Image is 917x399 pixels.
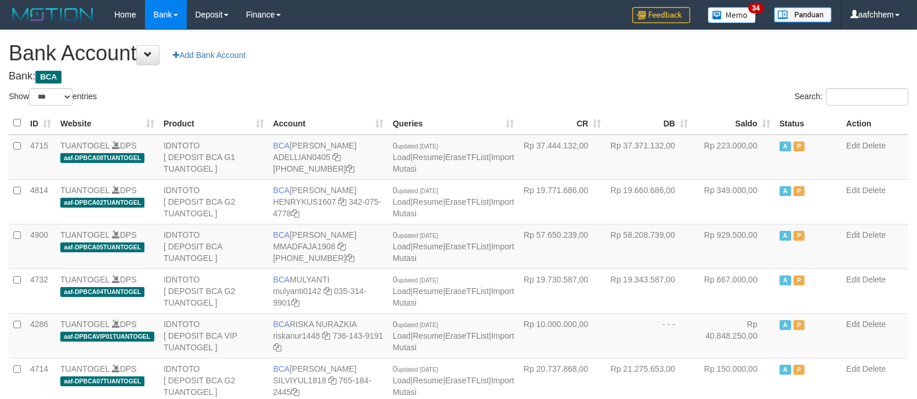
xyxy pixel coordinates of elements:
span: 34 [748,3,764,13]
span: updated [DATE] [397,143,438,150]
img: panduan.png [774,7,832,23]
td: IDNTOTO [ DEPOSIT BCA VIP TUANTOGEL ] [159,313,269,358]
a: TUANTOGEL [60,141,110,150]
span: BCA [35,71,61,84]
a: Edit [846,141,860,150]
a: Import Mutasi [393,153,514,173]
span: updated [DATE] [397,233,438,239]
td: Rp 57.650.239,00 [519,224,606,269]
a: Load [393,153,411,162]
select: Showentries [29,88,73,106]
td: [PERSON_NAME] [PHONE_NUMBER] [269,135,388,180]
span: | | | [393,320,514,352]
a: Copy HENRYKUS1607 to clipboard [338,197,346,206]
th: Account: activate to sort column ascending [269,112,388,135]
a: Edit [846,364,860,373]
span: BCA [273,230,290,240]
span: | | | [393,364,514,397]
img: MOTION_logo.png [9,6,97,23]
td: DPS [56,179,159,224]
th: ID: activate to sort column ascending [26,112,56,135]
span: BCA [273,275,290,284]
a: Delete [862,230,886,240]
span: Active [780,365,791,375]
td: DPS [56,224,159,269]
th: Action [842,112,908,135]
span: BCA [273,364,290,373]
span: Active [780,320,791,330]
a: TUANTOGEL [60,364,110,373]
a: Import Mutasi [393,242,514,263]
span: BCA [273,141,290,150]
h1: Bank Account [9,42,908,65]
label: Search: [795,88,908,106]
span: updated [DATE] [397,188,438,194]
td: Rp 19.771.686,00 [519,179,606,224]
a: Copy 5655032115 to clipboard [346,164,354,173]
th: CR: activate to sort column ascending [519,112,606,135]
td: Rp 37.371.132,00 [606,135,693,180]
th: Product: activate to sort column ascending [159,112,269,135]
a: Edit [846,275,860,284]
a: Load [393,331,411,340]
td: Rp 929.500,00 [693,224,775,269]
a: Resume [413,286,443,296]
a: Resume [413,153,443,162]
img: Button%20Memo.svg [708,7,756,23]
a: Load [393,286,411,296]
span: updated [DATE] [397,277,438,284]
td: DPS [56,135,159,180]
span: Paused [793,142,805,151]
a: Copy 4062282031 to clipboard [346,253,354,263]
a: Load [393,376,411,385]
th: Status [775,112,842,135]
td: Rp 40.848.250,00 [693,313,775,358]
a: EraseTFList [445,376,489,385]
span: aaf-DPBCA05TUANTOGEL [60,242,144,252]
a: Copy 7651842445 to clipboard [291,387,299,397]
span: | | | [393,230,514,263]
a: Delete [862,320,886,329]
span: 0 [393,275,438,284]
a: Copy mulyanti0142 to clipboard [324,286,332,296]
a: Copy 0353149901 to clipboard [291,298,299,307]
span: Active [780,186,791,196]
span: Active [780,275,791,285]
a: EraseTFList [445,197,489,206]
a: TUANTOGEL [60,275,110,284]
a: Add Bank Account [165,45,253,65]
a: Delete [862,141,886,150]
td: [PERSON_NAME] [PHONE_NUMBER] [269,224,388,269]
a: EraseTFList [445,153,489,162]
a: Import Mutasi [393,286,514,307]
span: | | | [393,186,514,218]
th: Website: activate to sort column ascending [56,112,159,135]
td: Rp 223.000,00 [693,135,775,180]
td: IDNTOTO [ DEPOSIT BCA G2 TUANTOGEL ] [159,179,269,224]
a: MMADFAJA1908 [273,242,335,251]
span: Paused [793,231,805,241]
a: Edit [846,320,860,329]
span: aaf-DPBCAVIP01TUANTOGEL [60,332,154,342]
a: TUANTOGEL [60,186,110,195]
span: updated [DATE] [397,367,438,373]
span: 0 [393,141,438,150]
span: Paused [793,320,805,330]
td: MULYANTI 035-314-9901 [269,269,388,313]
span: updated [DATE] [397,322,438,328]
td: RISKA NURAZKIA 736-143-9191 [269,313,388,358]
td: 4732 [26,269,56,313]
input: Search: [826,88,908,106]
span: 0 [393,230,438,240]
td: 4286 [26,313,56,358]
a: Resume [413,242,443,251]
span: Active [780,142,791,151]
span: Paused [793,365,805,375]
td: [PERSON_NAME] 342-075-4778 [269,179,388,224]
a: Resume [413,331,443,340]
td: 4900 [26,224,56,269]
span: Paused [793,186,805,196]
td: Rp 19.730.587,00 [519,269,606,313]
th: Queries: activate to sort column ascending [388,112,519,135]
a: ADELLIAN0405 [273,153,331,162]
